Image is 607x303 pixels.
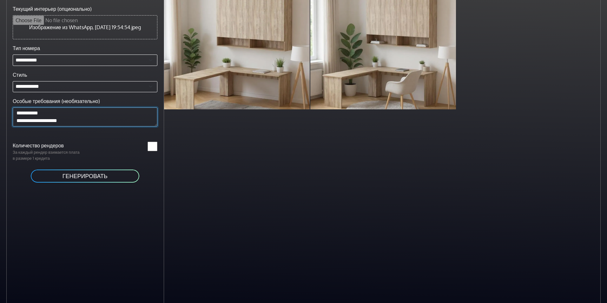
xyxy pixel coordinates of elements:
ya-tr-span: Стиль [13,72,27,78]
ya-tr-span: Особые требования (необязательно) [13,98,100,104]
ya-tr-span: ГЕНЕРИРОВАТЬ [63,172,108,179]
ya-tr-span: Количество рендеров [13,142,64,149]
ya-tr-span: Тип номера [13,45,40,51]
button: ГЕНЕРИРОВАТЬ [30,169,140,183]
ya-tr-span: Текущий интерьер (опционально) [13,6,92,12]
ya-tr-span: За каждый рендер взимается плата в размере 1 кредита [13,150,80,161]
